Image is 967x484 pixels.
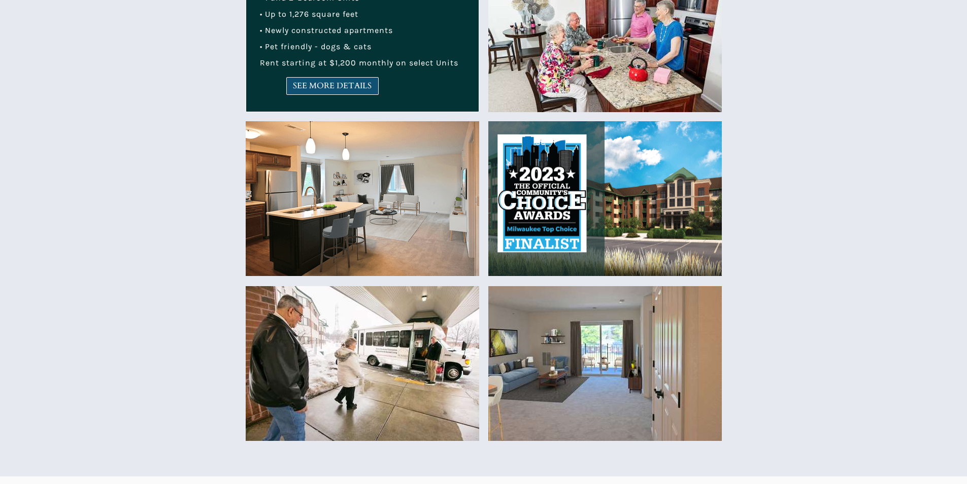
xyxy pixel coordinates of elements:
span: Rent starting at $1,200 monthly on select Units [260,58,458,67]
span: SEE MORE DETAILS [287,81,378,91]
span: • Up to 1,276 square feet [260,9,358,19]
span: • Newly constructed apartments [260,25,393,35]
span: • Pet friendly - dogs & cats [260,42,372,51]
a: SEE MORE DETAILS [286,77,379,95]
